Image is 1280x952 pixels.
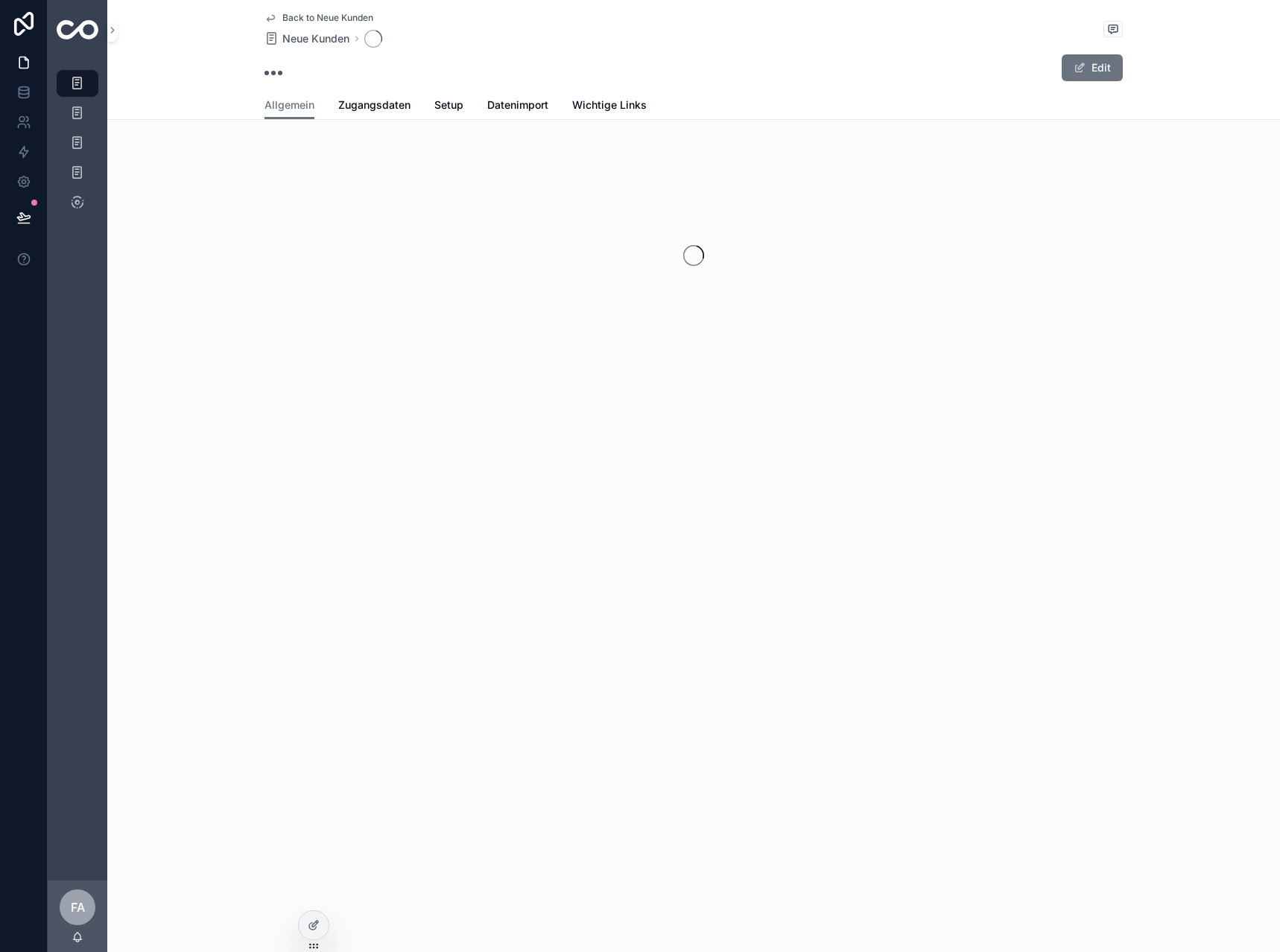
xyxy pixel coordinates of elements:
[264,92,314,120] a: Allgemein
[282,12,373,24] span: Back to Neue Kunden
[264,12,373,24] a: Back to Neue Kunden
[434,92,463,121] a: Setup
[1062,54,1123,81] button: Edit
[264,98,314,112] span: Allgemein
[487,98,548,112] span: Datenimport
[572,92,647,121] a: Wichtige Links
[48,60,107,235] div: scrollable content
[338,98,411,112] span: Zugangsdaten
[572,98,647,112] span: Wichtige Links
[487,92,548,121] a: Datenimport
[282,31,349,46] span: Neue Kunden
[57,20,98,39] img: App logo
[338,92,411,121] a: Zugangsdaten
[71,898,85,916] span: FA
[434,98,463,112] span: Setup
[264,31,349,46] a: Neue Kunden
